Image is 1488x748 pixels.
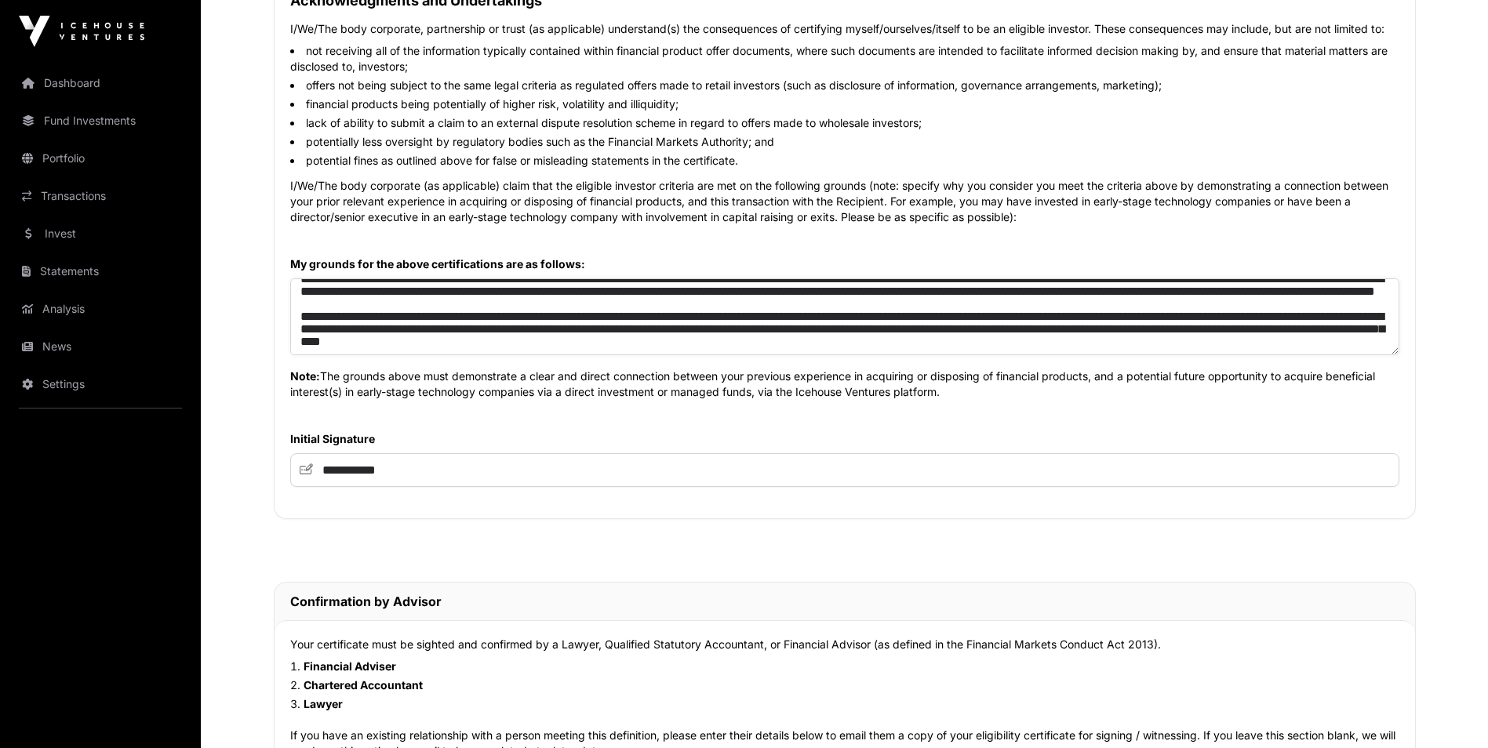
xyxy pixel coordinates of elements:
[13,66,188,100] a: Dashboard
[290,43,1399,74] li: not receiving all of the information typically contained within financial product offer documents...
[290,153,1399,169] li: potential fines as outlined above for false or misleading statements in the certificate.
[13,367,188,401] a: Settings
[13,254,188,289] a: Statements
[1410,673,1488,748] iframe: Chat Widget
[13,216,188,251] a: Invest
[13,329,188,364] a: News
[290,115,1399,131] li: lack of ability to submit a claim to an external dispute resolution scheme in regard to offers ma...
[290,78,1399,93] li: offers not being subject to the same legal criteria as regulated offers made to retail investors ...
[13,103,188,138] a: Fund Investments
[290,256,1399,272] label: My grounds for the above certifications are as follows:
[290,637,1399,652] p: Your certificate must be sighted and confirmed by a Lawyer, Qualified Statutory Accountant, or Fi...
[290,592,1399,611] h2: Confirmation by Advisor
[13,141,188,176] a: Portfolio
[290,21,1399,37] p: I/We/The body corporate, partnership or trust (as applicable) understand(s) the consequences of c...
[304,659,396,673] strong: Financial Adviser
[304,697,343,710] strong: Lawyer
[290,178,1399,225] p: I/We/The body corporate (as applicable) claim that the eligible investor criteria are met on the ...
[290,134,1399,150] li: potentially less oversight by regulatory bodies such as the Financial Markets Authority; and
[13,292,188,326] a: Analysis
[290,359,1399,400] p: The grounds above must demonstrate a clear and direct connection between your previous experience...
[290,96,1399,112] li: financial products being potentially of higher risk, volatility and illiquidity;
[13,179,188,213] a: Transactions
[290,369,320,383] strong: Note:
[19,16,144,47] img: Icehouse Ventures Logo
[290,431,1399,447] label: Initial Signature
[304,678,423,692] strong: Chartered Accountant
